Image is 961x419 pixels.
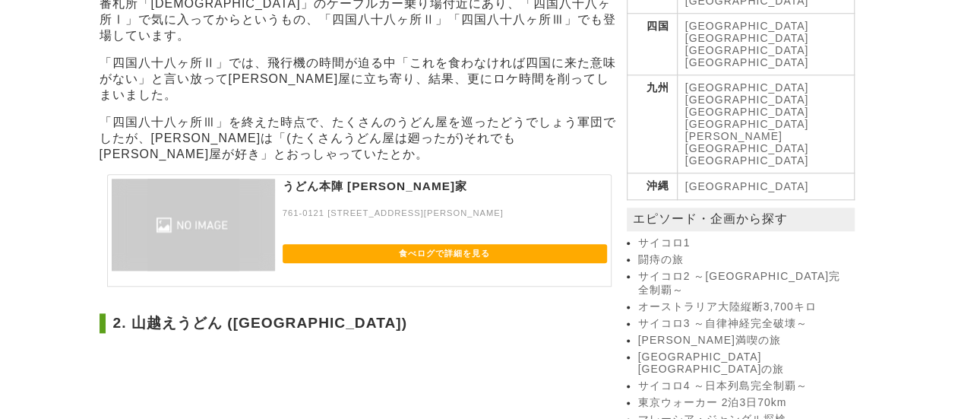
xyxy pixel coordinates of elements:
[638,253,851,267] a: 闘痔の旅
[638,236,851,250] a: サイコロ1
[685,180,809,192] a: [GEOGRAPHIC_DATA]
[685,118,809,130] a: [GEOGRAPHIC_DATA]
[283,179,607,208] p: うどん本陣 [PERSON_NAME]家
[627,173,677,200] th: 沖縄
[638,334,851,348] a: [PERSON_NAME]満喫の旅
[627,14,677,75] th: 四国
[100,56,619,103] p: 「四国八十八ヶ所Ⅱ」では、飛行機の時間が迫る中「これを食わなければ四国に来た意味がない」と言い放って[PERSON_NAME]屋に立ち寄り、結果、更にロケ時間を削ってしまいました。
[627,75,677,173] th: 九州
[283,244,607,263] a: 食べログで詳細を見る
[283,208,607,232] p: 761-0121 [STREET_ADDRESS][PERSON_NAME]
[638,317,851,331] a: サイコロ3 ～自律神経完全破壊～
[685,44,809,56] a: [GEOGRAPHIC_DATA]
[112,179,275,271] img: うどん本陣 山田家
[638,379,851,393] a: サイコロ4 ～日本列島完全制覇～
[685,56,809,68] a: [GEOGRAPHIC_DATA]
[685,130,809,154] a: [PERSON_NAME][GEOGRAPHIC_DATA]
[685,81,809,94] a: [GEOGRAPHIC_DATA]
[685,106,809,118] a: [GEOGRAPHIC_DATA]
[638,270,851,297] a: サイコロ2 ～[GEOGRAPHIC_DATA]完全制覇～
[638,351,851,376] a: [GEOGRAPHIC_DATA][GEOGRAPHIC_DATA]の旅
[685,20,809,32] a: [GEOGRAPHIC_DATA]
[627,208,855,231] p: エピソード・企画から探す
[100,313,619,333] h2: 2. 山越えうどん ([GEOGRAPHIC_DATA])
[100,115,619,163] p: 「四国八十八ヶ所Ⅲ」を終えた時点で、たくさんのうどん屋を巡ったどうでしょう軍団でしたが、[PERSON_NAME]は「(たくさんうどん屋は廻ったが)それでも[PERSON_NAME]屋が好き」と...
[638,396,851,410] a: 東京ウォーカー 2泊3日70km
[638,300,851,314] a: オーストラリア大陸縦断3,700キロ
[685,32,809,44] a: [GEOGRAPHIC_DATA]
[685,94,809,106] a: [GEOGRAPHIC_DATA]
[685,154,809,167] a: [GEOGRAPHIC_DATA]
